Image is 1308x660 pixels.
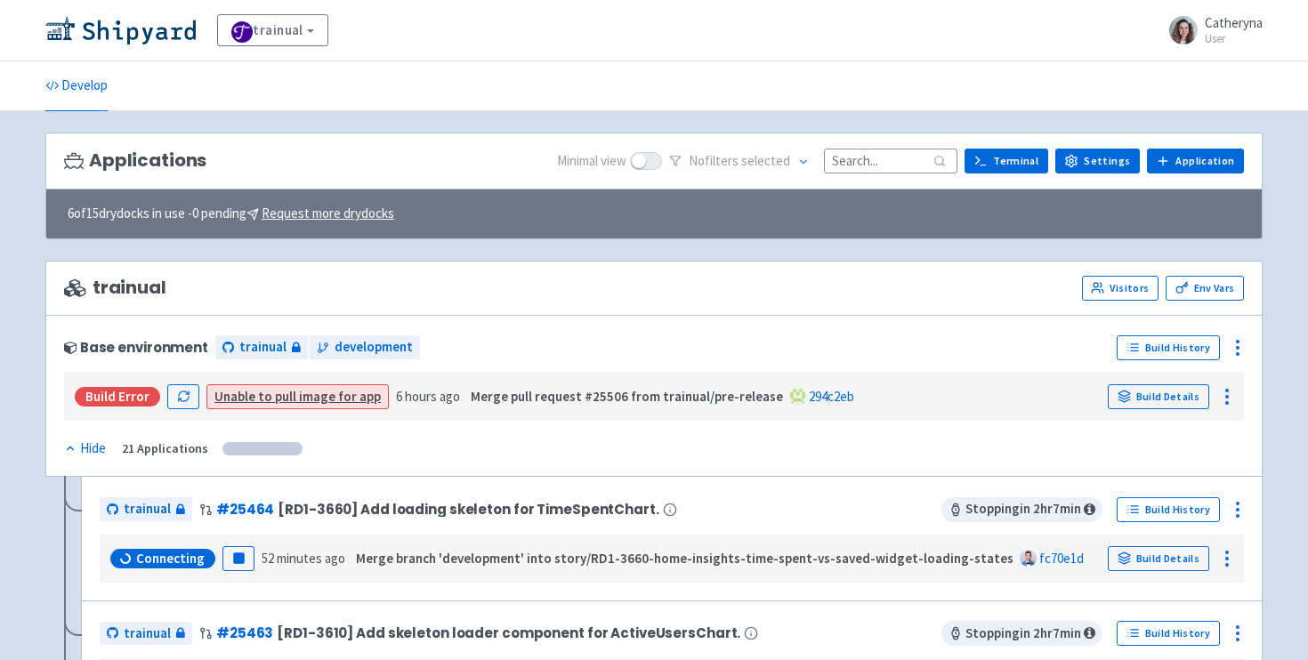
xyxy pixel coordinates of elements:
[396,388,460,405] time: 6 hours ago
[557,151,626,172] span: Minimal view
[124,624,171,644] span: trainual
[1039,550,1084,567] a: fc70e1d
[1159,16,1263,44] a: Catheryna User
[1205,14,1263,31] span: Catheryna
[941,621,1102,646] span: Stopping in 2 hr 7 min
[64,278,166,298] span: trainual
[1117,497,1220,522] a: Build History
[824,149,957,173] input: Search...
[222,546,254,571] button: Pause
[64,150,206,171] h3: Applications
[100,497,192,521] a: trainual
[965,149,1048,173] a: Terminal
[1117,335,1220,360] a: Build History
[136,550,205,567] span: Connecting
[75,387,160,406] div: Build Error
[741,152,790,169] span: selected
[214,388,381,405] a: Unable to pull image for app
[64,439,106,459] div: Hide
[278,502,658,517] span: [RD1-3660] Add loading skeleton for TimeSpentChart.
[68,204,394,224] span: 6 of 15 drydocks in use - 0 pending
[215,335,308,359] a: trainual
[262,205,394,221] u: Request more drydocks
[217,14,328,46] a: trainual
[124,499,171,519] span: trainual
[471,388,783,405] strong: Merge pull request #25506 from trainual/pre-release
[239,337,287,358] span: trainual
[100,622,192,646] a: trainual
[1108,384,1209,409] a: Build Details
[64,439,108,459] button: Hide
[1055,149,1140,173] a: Settings
[262,550,345,567] time: 52 minutes ago
[356,550,1013,567] strong: Merge branch 'development' into story/RD1-3660-home-insights-time-spent-vs-saved-widget-loading-s...
[277,625,740,640] span: [RD1-3610] Add skeleton loader component for ActiveUsersChart.
[216,624,273,642] a: #25463
[1205,33,1263,44] small: User
[1108,546,1209,571] a: Build Details
[941,497,1102,522] span: Stopping in 2 hr 7 min
[216,500,274,519] a: #25464
[1147,149,1244,173] a: Application
[64,340,208,355] div: Base environment
[122,439,208,459] div: 21 Applications
[1117,621,1220,646] a: Build History
[1082,276,1159,301] a: Visitors
[809,388,854,405] a: 294c2eb
[45,16,196,44] img: Shipyard logo
[689,151,790,172] span: No filter s
[45,61,108,111] a: Develop
[310,335,420,359] a: development
[1166,276,1244,301] a: Env Vars
[335,337,413,358] span: development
